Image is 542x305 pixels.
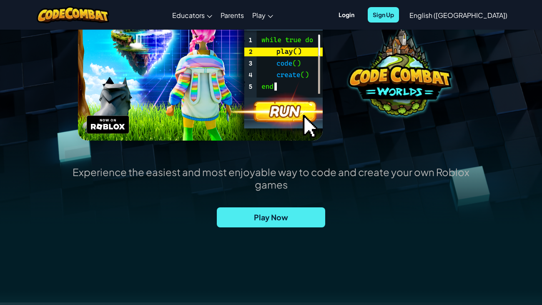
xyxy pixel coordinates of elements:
[409,11,507,20] span: English ([GEOGRAPHIC_DATA])
[56,166,486,191] p: Experience the easiest and most enjoyable way to code and create your own Roblox games
[217,207,325,227] a: Play Now
[78,3,323,141] img: header.png
[252,11,266,20] span: Play
[168,4,216,26] a: Educators
[248,4,277,26] a: Play
[37,6,110,23] img: CodeCombat logo
[405,4,512,26] a: English ([GEOGRAPHIC_DATA])
[348,28,452,116] img: coco-worlds-no-desc.png
[334,7,359,23] button: Login
[368,7,399,23] button: Sign Up
[216,4,248,26] a: Parents
[172,11,205,20] span: Educators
